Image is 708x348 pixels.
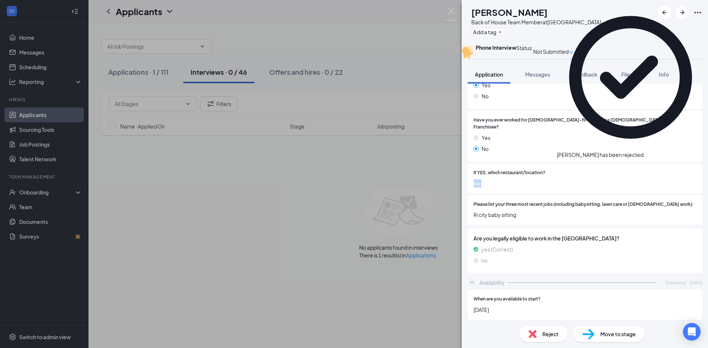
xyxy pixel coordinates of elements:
[690,280,702,286] span: [DATE]
[498,30,502,34] svg: Plus
[476,44,516,51] b: Phone Interview
[473,179,696,187] span: No
[481,245,513,253] span: yes (Correct)
[666,280,687,286] span: Submitted:
[473,211,696,219] span: Ri city baby sitting
[482,81,490,89] span: Yes
[533,48,569,56] span: Not Submitted
[473,296,541,303] span: When are you available to start?
[481,256,487,264] span: no
[482,134,490,142] span: Yes
[557,4,704,151] svg: CheckmarkCircle
[471,28,504,36] button: PlusAdd a tag
[473,234,696,242] span: Are you legally eligible to work in the [GEOGRAPHIC_DATA]?
[473,169,545,176] span: If YES, which restaurant/location?
[475,71,503,78] span: Application
[482,92,489,100] span: No
[482,145,489,153] span: No
[542,330,559,338] span: Reject
[683,323,701,341] div: Open Intercom Messenger
[473,201,694,208] span: Please list your three most recent jobs (including babysitting, lawn care or [DEMOGRAPHIC_DATA] w...
[516,44,533,59] div: Status :
[525,71,550,78] span: Messages
[600,330,636,338] span: Move to stage
[473,117,696,131] span: Have you ever worked for [DEMOGRAPHIC_DATA]-fil-A, Inc. or a [DEMOGRAPHIC_DATA]-fil-A Franchisee?
[471,18,601,26] div: Back of House Team Member at [GEOGRAPHIC_DATA]
[471,6,548,18] h1: [PERSON_NAME]
[479,279,505,286] div: Availability
[473,306,696,314] span: [DATE]
[468,278,476,287] svg: ChevronUp
[557,151,645,159] div: [PERSON_NAME] has been rejected.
